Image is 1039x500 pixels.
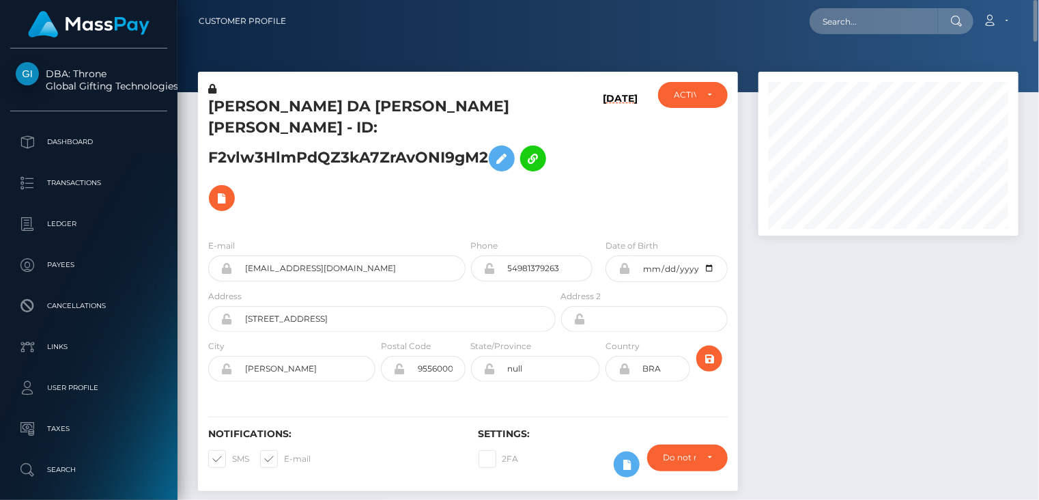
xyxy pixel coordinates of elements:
[16,173,162,193] p: Transactions
[606,240,658,252] label: Date of Birth
[208,450,249,468] label: SMS
[10,248,167,282] a: Payees
[674,89,696,100] div: ACTIVE
[208,428,458,440] h6: Notifications:
[10,289,167,323] a: Cancellations
[810,8,938,34] input: Search...
[16,419,162,439] p: Taxes
[479,428,728,440] h6: Settings:
[658,82,728,108] button: ACTIVE
[260,450,311,468] label: E-mail
[10,125,167,159] a: Dashboard
[10,453,167,487] a: Search
[199,7,286,36] a: Customer Profile
[663,452,696,463] div: Do not require
[647,445,728,471] button: Do not require
[16,62,39,85] img: Global Gifting Technologies Inc
[208,96,548,218] h5: [PERSON_NAME] DA [PERSON_NAME] [PERSON_NAME] - ID: F2vlw3HlmPdQZ3kA7ZrAvONI9gM2
[471,340,532,352] label: State/Province
[208,240,235,252] label: E-mail
[10,330,167,364] a: Links
[606,340,640,352] label: Country
[16,337,162,357] p: Links
[10,412,167,446] a: Taxes
[10,207,167,241] a: Ledger
[16,378,162,398] p: User Profile
[10,166,167,200] a: Transactions
[16,296,162,316] p: Cancellations
[10,371,167,405] a: User Profile
[208,290,242,303] label: Address
[208,340,225,352] label: City
[16,255,162,275] p: Payees
[16,132,162,152] p: Dashboard
[16,460,162,480] p: Search
[603,93,638,223] h6: [DATE]
[10,68,167,92] span: DBA: Throne Global Gifting Technologies Inc
[479,450,519,468] label: 2FA
[381,340,431,352] label: Postal Code
[471,240,498,252] label: Phone
[16,214,162,234] p: Ledger
[561,290,601,303] label: Address 2
[28,11,150,38] img: MassPay Logo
